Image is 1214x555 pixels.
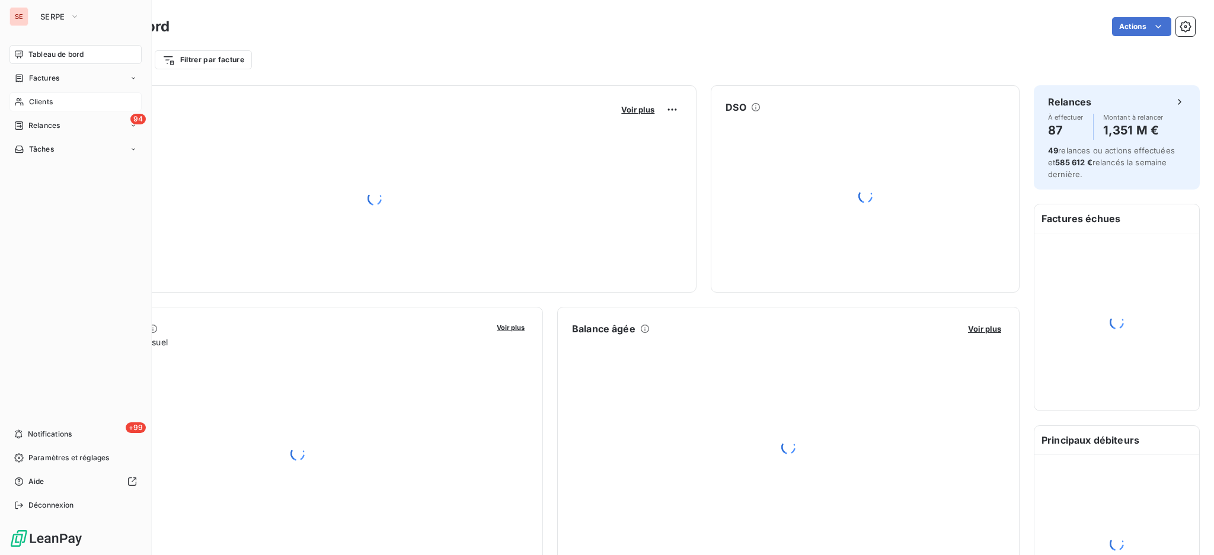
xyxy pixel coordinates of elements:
[28,49,84,60] span: Tableau de bord
[1055,158,1092,167] span: 585 612 €
[618,104,658,115] button: Voir plus
[28,120,60,131] span: Relances
[1103,121,1164,140] h4: 1,351 M €
[40,12,65,21] span: SERPE
[28,429,72,439] span: Notifications
[493,322,528,332] button: Voir plus
[1048,146,1175,179] span: relances ou actions effectuées et relancés la semaine dernière.
[28,500,74,511] span: Déconnexion
[29,97,53,107] span: Clients
[1174,515,1202,543] iframe: Intercom live chat
[9,529,83,548] img: Logo LeanPay
[621,105,654,114] span: Voir plus
[1034,426,1199,454] h6: Principaux débiteurs
[1103,114,1164,121] span: Montant à relancer
[29,144,54,155] span: Tâches
[1048,114,1084,121] span: À effectuer
[968,324,1001,333] span: Voir plus
[572,322,635,336] h6: Balance âgée
[28,453,109,463] span: Paramètres et réglages
[130,114,146,124] span: 94
[964,323,1005,334] button: Voir plus
[155,50,252,69] button: Filtrer par facture
[9,472,142,491] a: Aide
[126,422,146,433] span: +99
[29,73,59,84] span: Factures
[1048,121,1084,140] h4: 87
[67,336,488,348] span: Chiffre d'affaires mensuel
[1112,17,1171,36] button: Actions
[28,476,44,487] span: Aide
[1048,146,1058,155] span: 49
[1048,95,1091,109] h6: Relances
[1034,204,1199,233] h6: Factures échues
[726,100,746,114] h6: DSO
[9,7,28,26] div: SE
[497,323,525,332] span: Voir plus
